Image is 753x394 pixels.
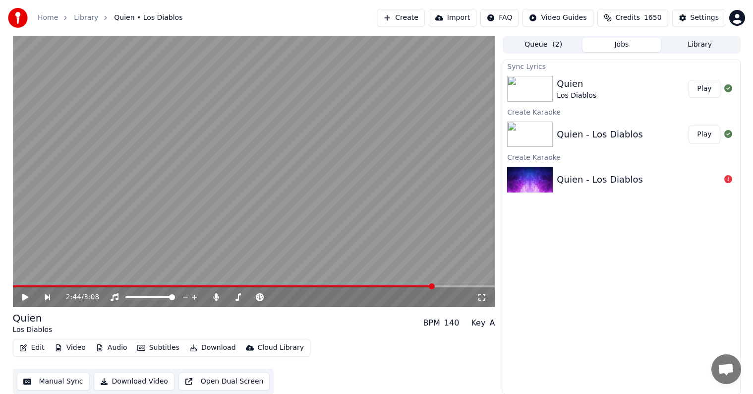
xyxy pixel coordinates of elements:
[689,80,720,98] button: Play
[557,128,643,141] div: Quien - Los Diablos
[711,354,741,384] a: Chat abierto
[178,373,270,391] button: Open Dual Screen
[114,13,182,23] span: Quien • Los Diablos
[616,13,640,23] span: Credits
[661,38,739,52] button: Library
[582,38,661,52] button: Jobs
[504,38,582,52] button: Queue
[15,341,49,355] button: Edit
[66,292,81,302] span: 2:44
[471,317,485,329] div: Key
[185,341,240,355] button: Download
[38,13,58,23] a: Home
[552,40,562,50] span: ( 2 )
[377,9,425,27] button: Create
[489,317,495,329] div: A
[503,151,740,163] div: Create Karaoke
[423,317,440,329] div: BPM
[557,91,596,101] div: Los Diablos
[13,311,53,325] div: Quien
[691,13,719,23] div: Settings
[38,13,182,23] nav: breadcrumb
[66,292,90,302] div: /
[13,325,53,335] div: Los Diablos
[522,9,593,27] button: Video Guides
[503,106,740,118] div: Create Karaoke
[8,8,28,28] img: youka
[689,126,720,143] button: Play
[597,9,668,27] button: Credits1650
[503,60,740,72] div: Sync Lyrics
[92,341,131,355] button: Audio
[429,9,476,27] button: Import
[557,173,643,187] div: Quien - Los Diablos
[94,373,174,391] button: Download Video
[672,9,725,27] button: Settings
[74,13,98,23] a: Library
[557,77,596,91] div: Quien
[444,317,460,329] div: 140
[133,341,183,355] button: Subtitles
[51,341,90,355] button: Video
[258,343,304,353] div: Cloud Library
[480,9,519,27] button: FAQ
[17,373,90,391] button: Manual Sync
[644,13,662,23] span: 1650
[84,292,99,302] span: 3:08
